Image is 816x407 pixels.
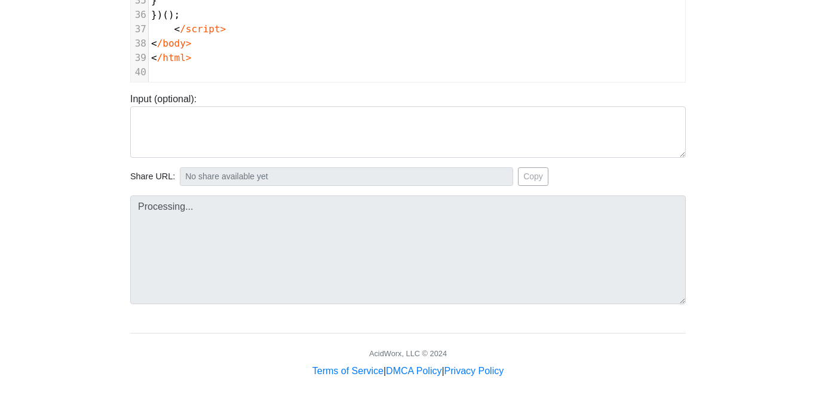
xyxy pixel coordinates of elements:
div: Input (optional): [121,92,695,158]
div: 36 [131,8,148,22]
input: No share available yet [180,167,513,186]
div: 39 [131,51,148,65]
span: < [174,23,180,35]
a: DMCA Policy [386,366,441,376]
span: /html> [157,52,192,63]
span: < [151,38,157,49]
div: AcidWorx, LLC © 2024 [369,348,447,359]
a: Terms of Service [312,366,384,376]
span: < [151,52,157,63]
div: 37 [131,22,148,36]
div: | | [312,364,504,378]
span: Share URL: [130,170,175,183]
span: })(); [151,9,180,20]
button: Copy [518,167,548,186]
span: /script> [180,23,226,35]
div: 40 [131,65,148,79]
div: 38 [131,36,148,51]
a: Privacy Policy [444,366,504,376]
span: /body> [157,38,192,49]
